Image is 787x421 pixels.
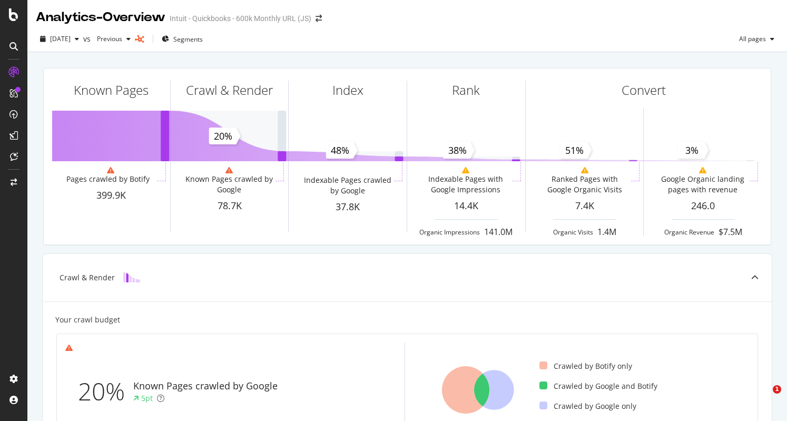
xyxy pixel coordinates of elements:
[83,34,93,44] span: vs
[303,175,392,196] div: Indexable Pages crawled by Google
[171,199,289,213] div: 78.7K
[93,31,135,47] button: Previous
[539,401,636,412] div: Crawled by Google only
[751,385,776,410] iframe: Intercom live chat
[407,199,525,213] div: 14.4K
[52,189,170,202] div: 399.9K
[735,31,779,47] button: All pages
[186,81,273,99] div: Crawl & Render
[55,315,120,325] div: Your crawl budget
[735,34,766,43] span: All pages
[74,81,149,99] div: Known Pages
[66,174,150,184] div: Pages crawled by Botify
[332,81,363,99] div: Index
[452,81,480,99] div: Rank
[158,31,207,47] button: Segments
[50,34,71,43] span: 2025 Sep. 5th
[484,226,513,238] div: 141.0M
[539,381,657,391] div: Crawled by Google and Botify
[421,174,510,195] div: Indexable Pages with Google Impressions
[185,174,273,195] div: Known Pages crawled by Google
[78,374,133,409] div: 20%
[123,272,140,282] img: block-icon
[36,8,165,26] div: Analytics - Overview
[773,385,781,394] span: 1
[36,31,83,47] button: [DATE]
[539,361,632,371] div: Crawled by Botify only
[133,379,278,393] div: Known Pages crawled by Google
[419,228,480,237] div: Organic Impressions
[316,15,322,22] div: arrow-right-arrow-left
[60,272,115,283] div: Crawl & Render
[289,200,407,214] div: 37.8K
[173,35,203,44] span: Segments
[170,13,311,24] div: Intuit - Quickbooks - 600k Monthly URL (JS)
[93,34,122,43] span: Previous
[141,393,153,404] div: 5pt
